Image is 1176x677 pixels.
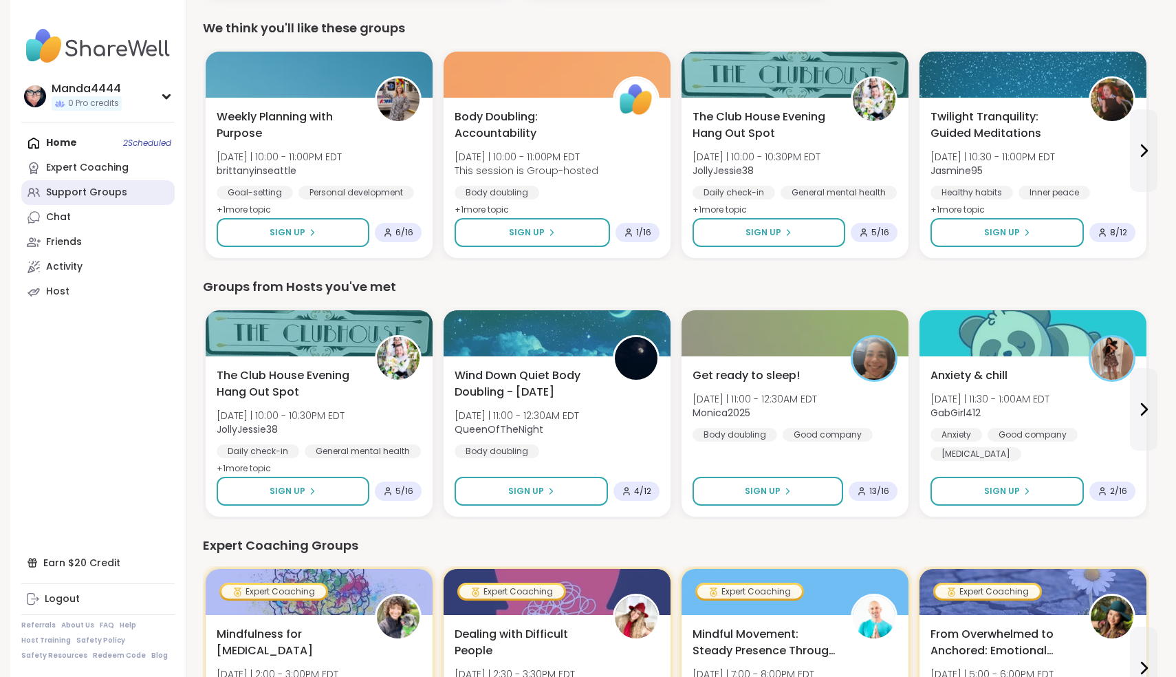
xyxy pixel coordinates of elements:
b: JollyJessie38 [217,422,278,436]
span: [DATE] | 10:00 - 11:00PM EDT [455,150,598,164]
div: Logout [45,592,80,606]
button: Sign Up [693,477,843,506]
span: 4 / 12 [634,486,651,497]
div: Daily check-in [217,444,299,458]
button: Sign Up [217,477,369,506]
div: General mental health [305,444,421,458]
span: The Club House Evening Hang Out Spot [693,109,836,142]
b: brittanyinseattle [217,164,296,178]
img: CLove [615,596,657,638]
img: ShareWell Nav Logo [21,22,175,70]
a: Chat [21,205,175,230]
div: Support Groups [46,186,127,200]
img: JollyJessie38 [377,337,420,380]
span: Sign Up [508,485,544,497]
span: This session is Group-hosted [455,164,598,178]
a: Support Groups [21,180,175,205]
div: Body doubling [455,444,539,458]
div: Good company [783,428,873,442]
div: We think you'll like these groups [203,19,1149,38]
span: 0 Pro credits [68,98,119,109]
span: [DATE] | 10:00 - 10:30PM EDT [217,409,345,422]
span: Get ready to sleep! [693,367,800,384]
div: Expert Coaching Groups [203,536,1149,555]
a: Host [21,279,175,304]
span: 2 / 16 [1110,486,1127,497]
b: GabGirl412 [930,406,981,420]
a: Activity [21,255,175,279]
span: Sign Up [270,226,305,239]
b: Monica2025 [693,406,750,420]
div: Expert Coaching [935,585,1040,599]
span: Mindfulness for [MEDICAL_DATA] [217,626,360,659]
span: Sign Up [270,485,305,497]
span: Sign Up [745,226,781,239]
span: Sign Up [984,226,1020,239]
img: brittanyinseattle [377,78,420,121]
span: Body Doubling: Accountability [455,109,598,142]
div: Expert Coaching [221,585,326,599]
button: Sign Up [455,477,608,506]
div: Manda4444 [52,81,122,96]
span: [DATE] | 10:00 - 10:30PM EDT [693,150,820,164]
div: Good company [988,428,1078,442]
div: Daily check-in [693,186,775,200]
span: [DATE] | 11:00 - 12:30AM EDT [455,409,579,422]
div: Expert Coaching [697,585,802,599]
span: Wind Down Quiet Body Doubling - [DATE] [455,367,598,400]
span: The Club House Evening Hang Out Spot [217,367,360,400]
span: 6 / 16 [395,227,413,238]
span: From Overwhelmed to Anchored: Emotional Regulation [930,626,1074,659]
span: 8 / 12 [1110,227,1127,238]
a: Logout [21,587,175,612]
b: QueenOfTheNight [455,422,543,436]
div: Body doubling [693,428,777,442]
a: Safety Resources [21,651,87,660]
span: Sign Up [509,226,545,239]
a: FAQ [100,621,114,630]
div: Body doubling [455,186,539,200]
span: [DATE] | 11:00 - 12:30AM EDT [693,392,817,406]
div: Chat [46,211,71,224]
span: 13 / 16 [869,486,889,497]
img: QueenOfTheNight [615,337,657,380]
span: Mindful Movement: Steady Presence Through Yoga [693,626,836,659]
div: Goal-setting [217,186,293,200]
div: Expert Coaching [46,161,129,175]
div: Activity [46,260,83,274]
button: Sign Up [930,218,1084,247]
div: Inner peace [1019,186,1090,200]
a: Host Training [21,636,71,645]
div: [MEDICAL_DATA] [930,447,1021,461]
a: Friends [21,230,175,255]
span: Sign Up [745,485,781,497]
span: Weekly Planning with Purpose [217,109,360,142]
a: About Us [61,621,94,630]
span: [DATE] | 10:00 - 11:00PM EDT [217,150,342,164]
span: [DATE] | 11:30 - 1:00AM EDT [930,392,1049,406]
img: adrianmolina [853,596,895,638]
span: Anxiety & chill [930,367,1008,384]
button: Sign Up [217,218,369,247]
button: Sign Up [930,477,1084,506]
div: Healthy habits [930,186,1013,200]
button: Sign Up [455,218,610,247]
img: JollyJessie38 [853,78,895,121]
span: Sign Up [984,485,1020,497]
a: Redeem Code [93,651,146,660]
div: Anxiety [930,428,982,442]
div: General mental health [781,186,897,200]
img: Monica2025 [853,337,895,380]
div: Groups from Hosts you've met [203,277,1149,297]
img: Manda4444 [24,85,46,107]
img: TiffanyVL [1091,596,1133,638]
img: GabGirl412 [1091,337,1133,380]
img: ShareWell [615,78,657,121]
span: Dealing with Difficult People [455,626,598,659]
span: 1 / 16 [636,227,651,238]
div: Personal development [298,186,414,200]
span: [DATE] | 10:30 - 11:00PM EDT [930,150,1055,164]
b: Jasmine95 [930,164,983,178]
a: Safety Policy [76,636,125,645]
a: Blog [151,651,168,660]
